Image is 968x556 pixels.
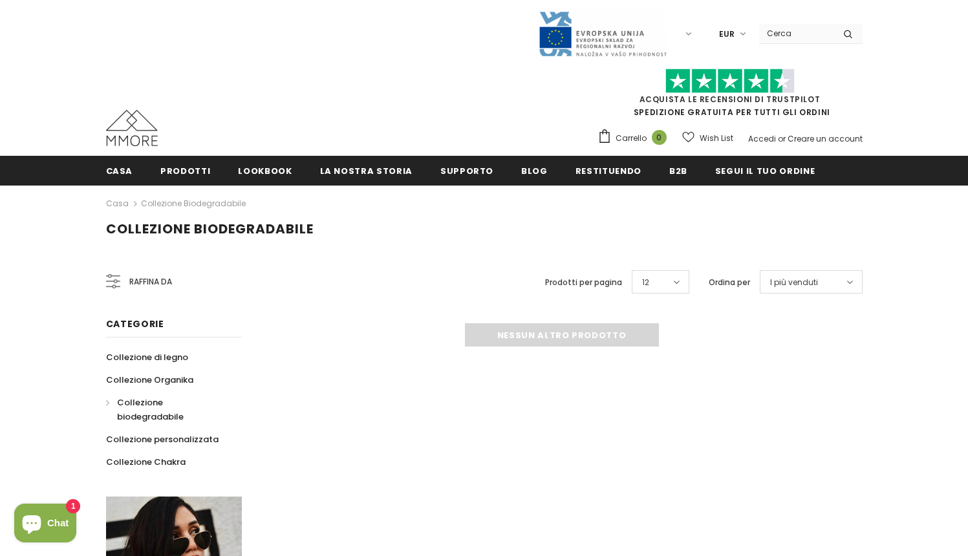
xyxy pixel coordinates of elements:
[106,369,193,391] a: Collezione Organika
[106,451,186,473] a: Collezione Chakra
[545,276,622,289] label: Prodotti per pagina
[521,165,548,177] span: Blog
[160,156,210,185] a: Prodotti
[597,74,863,118] span: SPEDIZIONE GRATUITA PER TUTTI GLI ORDINI
[770,276,818,289] span: I più venduti
[106,374,193,386] span: Collezione Organika
[748,133,776,144] a: Accedi
[669,165,687,177] span: B2B
[521,156,548,185] a: Blog
[129,275,172,289] span: Raffina da
[642,276,649,289] span: 12
[320,156,413,185] a: La nostra storia
[141,198,246,209] a: Collezione biodegradabile
[238,165,292,177] span: Lookbook
[106,346,188,369] a: Collezione di legno
[106,433,219,445] span: Collezione personalizzata
[106,110,158,146] img: Casi MMORE
[640,94,821,105] a: Acquista le recensioni di TrustPilot
[575,165,641,177] span: Restituendo
[616,132,647,145] span: Carrello
[160,165,210,177] span: Prodotti
[669,156,687,185] a: B2B
[106,456,186,468] span: Collezione Chakra
[538,28,667,39] a: Javni Razpis
[597,129,673,148] a: Carrello 0
[709,276,750,289] label: Ordina per
[106,351,188,363] span: Collezione di legno
[117,396,184,423] span: Collezione biodegradabile
[700,132,733,145] span: Wish List
[652,130,667,145] span: 0
[575,156,641,185] a: Restituendo
[715,156,815,185] a: Segui il tuo ordine
[106,165,133,177] span: Casa
[106,428,219,451] a: Collezione personalizzata
[10,504,80,546] inbox-online-store-chat: Shopify online store chat
[715,165,815,177] span: Segui il tuo ordine
[759,24,834,43] input: Search Site
[682,127,733,149] a: Wish List
[440,165,493,177] span: supporto
[106,391,228,428] a: Collezione biodegradabile
[238,156,292,185] a: Lookbook
[665,69,795,94] img: Fidati di Pilot Stars
[106,220,314,238] span: Collezione biodegradabile
[538,10,667,58] img: Javni Razpis
[719,28,735,41] span: EUR
[788,133,863,144] a: Creare un account
[106,156,133,185] a: Casa
[778,133,786,144] span: or
[320,165,413,177] span: La nostra storia
[106,317,164,330] span: Categorie
[106,196,129,211] a: Casa
[440,156,493,185] a: supporto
